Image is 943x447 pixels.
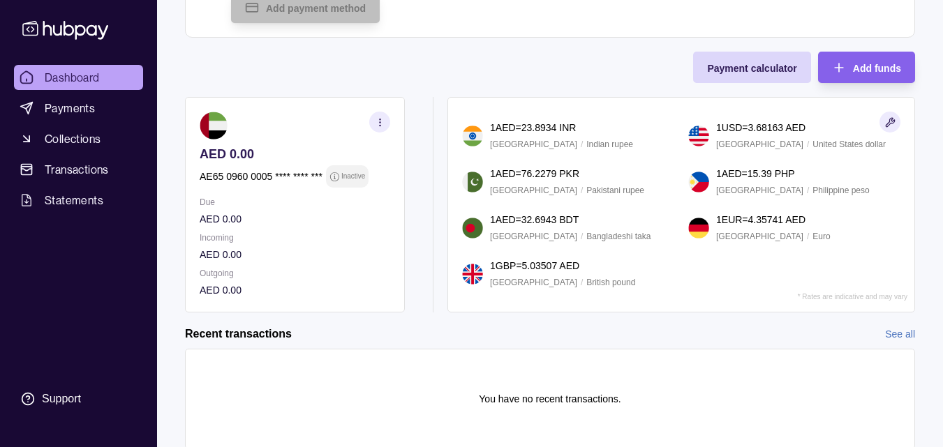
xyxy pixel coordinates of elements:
img: in [462,126,483,146]
p: Incoming [200,230,390,245]
span: Collections [45,130,101,147]
p: / [581,183,583,198]
p: [GEOGRAPHIC_DATA] [490,229,577,244]
img: pk [462,172,483,192]
p: 1 AED = 15.39 PHP [716,166,795,181]
a: See all [885,326,915,342]
a: Collections [14,126,143,151]
img: de [688,218,709,238]
span: Dashboard [45,69,100,86]
span: Payment calculator [707,63,796,74]
p: [GEOGRAPHIC_DATA] [716,183,803,198]
p: / [581,229,583,244]
img: ae [200,112,228,139]
p: You have no recent transactions. [479,391,621,407]
p: 1 AED = 23.8934 INR [490,120,576,135]
button: Add funds [818,52,915,83]
p: [GEOGRAPHIC_DATA] [716,229,803,244]
a: Statements [14,188,143,213]
p: Due [200,195,390,210]
p: Euro [812,229,830,244]
div: Support [42,391,81,407]
p: 1 AED = 32.6943 BDT [490,212,579,227]
button: Payment calculator [693,52,810,83]
a: Dashboard [14,65,143,90]
a: Transactions [14,157,143,182]
p: / [581,275,583,290]
p: AED 0.00 [200,146,390,162]
p: Indian rupee [586,137,633,152]
p: 1 GBP = 5.03507 AED [490,258,579,273]
p: Pakistani rupee [586,183,644,198]
p: [GEOGRAPHIC_DATA] [490,275,577,290]
span: Transactions [45,161,109,178]
span: Statements [45,192,103,209]
p: * Rates are indicative and may vary [798,293,907,301]
span: Add funds [853,63,901,74]
p: 1 AED = 76.2279 PKR [490,166,579,181]
img: bd [462,218,483,238]
p: 1 EUR = 4.35741 AED [716,212,805,227]
img: us [688,126,709,146]
p: British pound [586,275,635,290]
p: [GEOGRAPHIC_DATA] [716,137,803,152]
img: ph [688,172,709,192]
p: Outgoing [200,266,390,281]
span: Payments [45,100,95,116]
p: [GEOGRAPHIC_DATA] [490,137,577,152]
p: AED 0.00 [200,247,390,262]
p: Philippine peso [812,183,869,198]
p: AED 0.00 [200,211,390,227]
h2: Recent transactions [185,326,292,342]
a: Payments [14,96,143,121]
img: gb [462,264,483,285]
p: Bangladeshi taka [586,229,651,244]
p: 1 USD = 3.68163 AED [716,120,805,135]
span: Add payment method [266,3,366,14]
p: / [807,229,809,244]
p: / [581,137,583,152]
p: / [807,183,809,198]
a: Support [14,384,143,414]
p: Inactive [341,169,365,184]
p: AED 0.00 [200,282,390,298]
p: [GEOGRAPHIC_DATA] [490,183,577,198]
p: United States dollar [812,137,886,152]
p: / [807,137,809,152]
